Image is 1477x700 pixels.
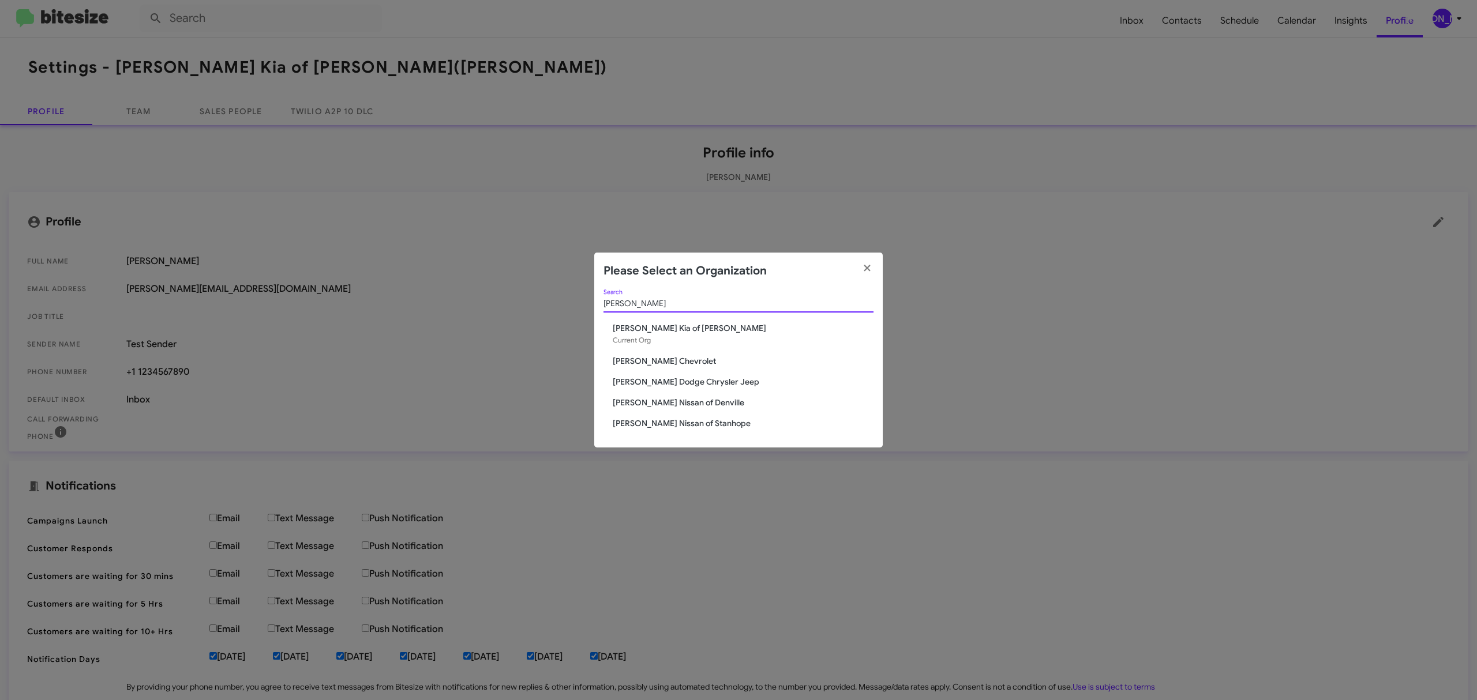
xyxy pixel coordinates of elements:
[613,336,651,344] span: Current Org
[613,322,874,334] span: [PERSON_NAME] Kia of [PERSON_NAME]
[613,397,874,408] span: [PERSON_NAME] Nissan of Denville
[613,355,874,367] span: [PERSON_NAME] Chevrolet
[603,262,767,280] h2: Please Select an Organization
[613,417,874,429] span: [PERSON_NAME] Nissan of Stanhope
[613,376,874,387] span: [PERSON_NAME] Dodge Chrysler Jeep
